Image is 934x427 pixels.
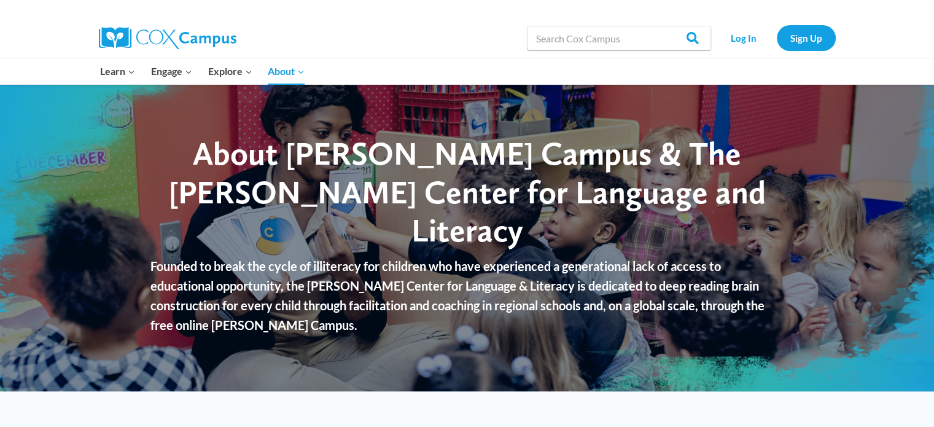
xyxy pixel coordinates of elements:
button: Child menu of About [260,58,313,84]
img: Cox Campus [99,27,236,49]
button: Child menu of Learn [93,58,144,84]
a: Sign Up [777,25,836,50]
span: About [PERSON_NAME] Campus & The [PERSON_NAME] Center for Language and Literacy [169,134,766,249]
p: Founded to break the cycle of illiteracy for children who have experienced a generational lack of... [150,256,784,335]
button: Child menu of Explore [200,58,260,84]
nav: Secondary Navigation [717,25,836,50]
button: Child menu of Engage [143,58,200,84]
input: Search Cox Campus [527,26,711,50]
nav: Primary Navigation [93,58,313,84]
a: Log In [717,25,771,50]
